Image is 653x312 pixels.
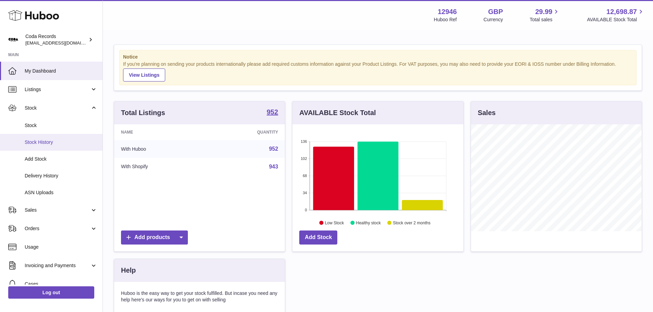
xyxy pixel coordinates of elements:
a: 29.99 Total sales [530,7,560,23]
text: 0 [305,208,307,212]
span: Stock [25,122,97,129]
a: 952 [269,146,278,152]
h3: AVAILABLE Stock Total [299,108,376,117]
h3: Help [121,266,136,275]
span: My Dashboard [25,68,97,74]
span: Total sales [530,16,560,23]
span: Delivery History [25,173,97,179]
text: Stock over 2 months [393,220,431,225]
text: Healthy stock [356,220,381,225]
span: Usage [25,244,97,250]
strong: 952 [267,109,278,115]
strong: 12946 [438,7,457,16]
span: Cases [25,281,97,287]
span: Sales [25,207,90,213]
text: Low Stock [325,220,344,225]
text: 68 [303,174,307,178]
th: Name [114,124,206,140]
a: 12,698.87 AVAILABLE Stock Total [587,7,645,23]
a: 943 [269,164,278,170]
span: ASN Uploads [25,189,97,196]
span: AVAILABLE Stock Total [587,16,645,23]
h3: Total Listings [121,108,165,117]
td: With Huboo [114,140,206,158]
div: If you're planning on sending your products internationally please add required customs informati... [123,61,633,82]
div: Huboo Ref [434,16,457,23]
a: 952 [267,109,278,117]
span: Listings [25,86,90,93]
span: 29.99 [535,7,552,16]
a: Add products [121,230,188,245]
div: Currency [484,16,503,23]
a: Log out [8,286,94,299]
span: [EMAIL_ADDRESS][DOMAIN_NAME] [25,40,101,46]
span: Invoicing and Payments [25,262,90,269]
a: View Listings [123,68,165,82]
img: haz@pcatmedia.com [8,35,19,45]
th: Quantity [206,124,285,140]
a: Add Stock [299,230,337,245]
strong: GBP [488,7,503,16]
span: Stock [25,105,90,111]
text: 102 [301,157,307,161]
span: 12,698.87 [606,7,637,16]
text: 136 [301,139,307,143]
p: Huboo is the easy way to get your stock fulfilled. But incase you need any help here's our ways f... [121,290,278,303]
h3: Sales [478,108,496,117]
text: 34 [303,191,307,195]
span: Add Stock [25,156,97,162]
td: With Shopify [114,158,206,176]
span: Stock History [25,139,97,146]
span: Orders [25,225,90,232]
div: Coda Records [25,33,87,46]
strong: Notice [123,54,633,60]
